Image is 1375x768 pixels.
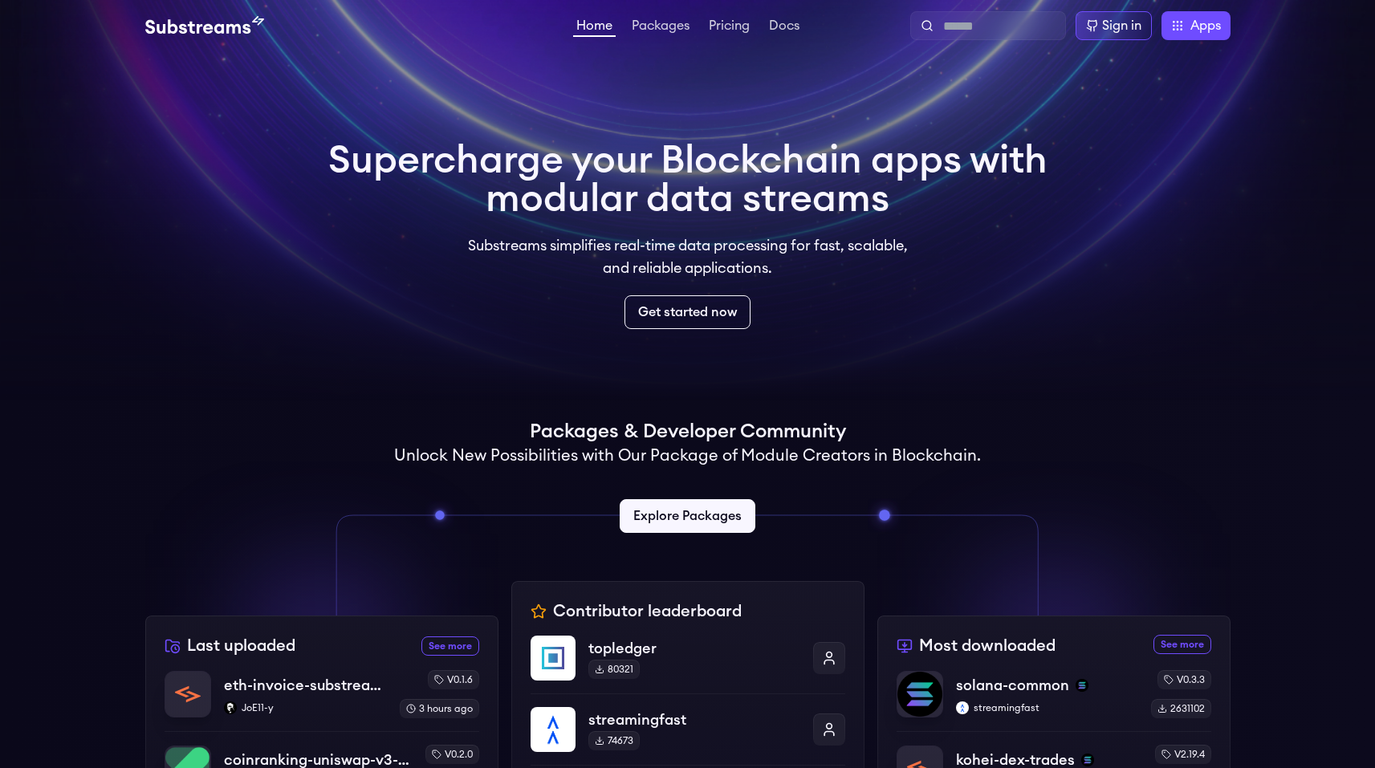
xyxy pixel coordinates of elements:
a: Home [573,19,616,37]
a: eth-invoice-substreamseth-invoice-substreamsJoE11-yJoE11-yv0.1.63 hours ago [165,670,479,731]
h2: Unlock New Possibilities with Our Package of Module Creators in Blockchain. [394,445,981,467]
p: eth-invoice-substreams [224,674,387,697]
div: 80321 [588,660,640,679]
a: Sign in [1076,11,1152,40]
div: v0.1.6 [428,670,479,689]
a: Packages [629,19,693,35]
a: Pricing [706,19,753,35]
img: solana-common [897,672,942,717]
p: solana-common [956,674,1069,697]
span: Apps [1190,16,1221,35]
a: streamingfaststreamingfast74673 [531,693,845,765]
p: streamingfast [956,701,1138,714]
div: v0.3.3 [1157,670,1211,689]
a: Docs [766,19,803,35]
div: 3 hours ago [400,699,479,718]
p: Substreams simplifies real-time data processing for fast, scalable, and reliable applications. [457,234,919,279]
div: 74673 [588,731,640,750]
a: See more recently uploaded packages [421,636,479,656]
img: streamingfast [956,701,969,714]
h1: Supercharge your Blockchain apps with modular data streams [328,141,1048,218]
a: topledgertopledger80321 [531,636,845,693]
img: Substream's logo [145,16,264,35]
div: Sign in [1102,16,1141,35]
p: JoE11-y [224,701,387,714]
div: 2631102 [1151,699,1211,718]
img: solana [1081,754,1094,766]
div: v0.2.0 [425,745,479,764]
a: Get started now [624,295,751,329]
a: solana-commonsolana-commonsolanastreamingfaststreamingfastv0.3.32631102 [897,670,1211,731]
img: eth-invoice-substreams [165,672,210,717]
a: See more most downloaded packages [1153,635,1211,654]
img: topledger [531,636,576,681]
div: v2.19.4 [1155,745,1211,764]
h1: Packages & Developer Community [530,419,846,445]
img: streamingfast [531,707,576,752]
p: streamingfast [588,709,800,731]
p: topledger [588,637,800,660]
img: solana [1076,679,1088,692]
a: Explore Packages [620,499,755,533]
img: JoE11-y [224,701,237,714]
